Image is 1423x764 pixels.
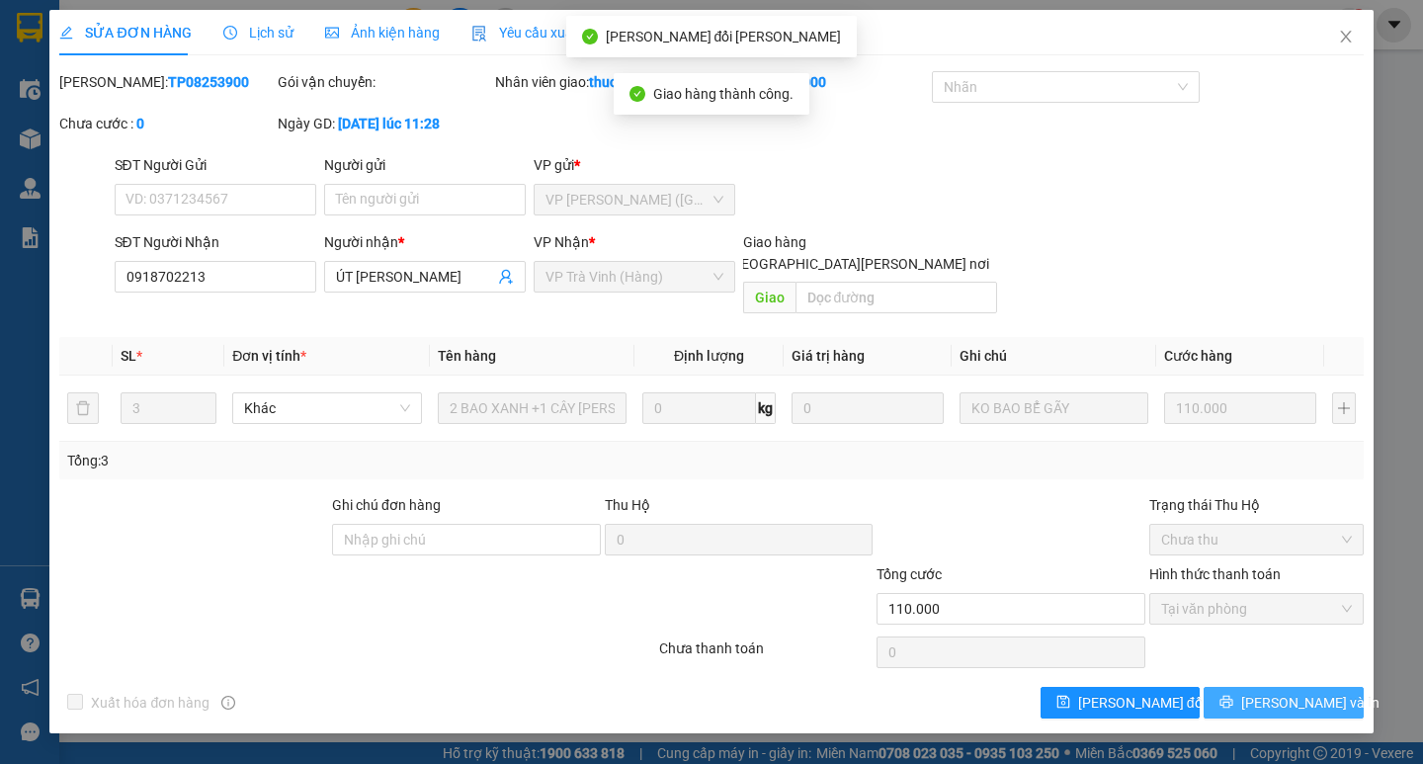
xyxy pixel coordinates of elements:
span: check-circle [582,29,598,44]
input: VD: Bàn, Ghế [438,392,627,424]
p: NHẬN: [8,85,289,104]
input: 0 [792,392,944,424]
label: Ghi chú đơn hàng [332,497,441,513]
div: SĐT Người Nhận [115,231,316,253]
button: delete [67,392,99,424]
span: Thu Hộ [605,497,650,513]
button: printer[PERSON_NAME] và In [1204,687,1363,719]
input: 0 [1164,392,1316,424]
span: picture [325,26,339,40]
div: Người nhận [324,231,526,253]
span: Giao [743,282,795,313]
span: SL [121,348,136,364]
span: Ảnh kiện hàng [325,25,440,41]
span: Giao hàng [743,234,806,250]
span: Tại văn phòng [1161,594,1352,624]
button: save[PERSON_NAME] đổi [1041,687,1200,719]
span: VP Trà Vinh (Hàng) [55,85,192,104]
span: kg [756,392,776,424]
span: GIAO: [8,128,230,147]
span: Tổng cước [877,566,942,582]
span: info-circle [221,696,235,710]
div: VP gửi [534,154,735,176]
span: [PERSON_NAME] đổi [PERSON_NAME] [606,29,842,44]
span: Đơn vị tính [232,348,306,364]
div: Trạng thái Thu Hộ [1149,494,1364,516]
span: SỬA ĐƠN HÀNG [59,25,191,41]
span: save [1056,695,1070,711]
span: Chưa thu [1161,525,1352,554]
span: [GEOGRAPHIC_DATA][PERSON_NAME] nơi [719,253,997,275]
button: Close [1318,10,1374,65]
b: thuoctv.kimhoang [589,74,702,90]
span: Tên hàng [438,348,496,364]
span: [PERSON_NAME] và In [1241,692,1380,714]
span: Giao hàng thành công. [653,86,794,102]
div: Nhân viên giao: [495,71,710,93]
div: Ngày GD: [278,113,492,134]
b: TP08253900 [168,74,249,90]
span: printer [1219,695,1233,711]
span: 0907153520 - [8,107,225,126]
span: user-add [498,269,514,285]
div: Tổng: 3 [67,450,550,471]
input: Ghi chú đơn hàng [332,524,601,555]
span: Định lượng [674,348,744,364]
span: VP Trần Phú (Hàng) [545,185,723,214]
span: VP Nhận [534,234,589,250]
p: GỬI: [8,39,289,76]
div: Gói vận chuyển: [278,71,492,93]
b: 0 [136,116,144,131]
span: Khác [244,393,409,423]
span: Yêu cầu xuất hóa đơn điện tử [471,25,680,41]
label: Hình thức thanh toán [1149,566,1281,582]
span: Xuất hóa đơn hàng [83,692,217,714]
input: Ghi Chú [960,392,1148,424]
span: Lịch sử [223,25,293,41]
th: Ghi chú [952,337,1156,376]
span: KO [PERSON_NAME] GÃY [51,128,230,147]
span: close [1338,29,1354,44]
span: clock-circle [223,26,237,40]
strong: BIÊN NHẬN GỬI HÀNG [66,11,229,30]
div: Chưa cước : [59,113,274,134]
div: Người gửi [324,154,526,176]
b: [DATE] lúc 11:28 [338,116,440,131]
img: icon [471,26,487,42]
span: Cước hàng [1164,348,1232,364]
input: Dọc đường [795,282,997,313]
span: VP [PERSON_NAME] ([GEOGRAPHIC_DATA]) - [8,39,184,76]
span: edit [59,26,73,40]
span: Giá trị hàng [792,348,865,364]
div: SĐT Người Gửi [115,154,316,176]
span: [PERSON_NAME] [106,107,225,126]
div: Chưa thanh toán [657,637,876,672]
span: VP Trà Vinh (Hàng) [545,262,723,292]
button: plus [1332,392,1356,424]
div: [PERSON_NAME]: [59,71,274,93]
div: Cước rồi : [713,71,928,93]
span: [PERSON_NAME] đổi [1078,692,1206,714]
span: check-circle [629,86,645,102]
